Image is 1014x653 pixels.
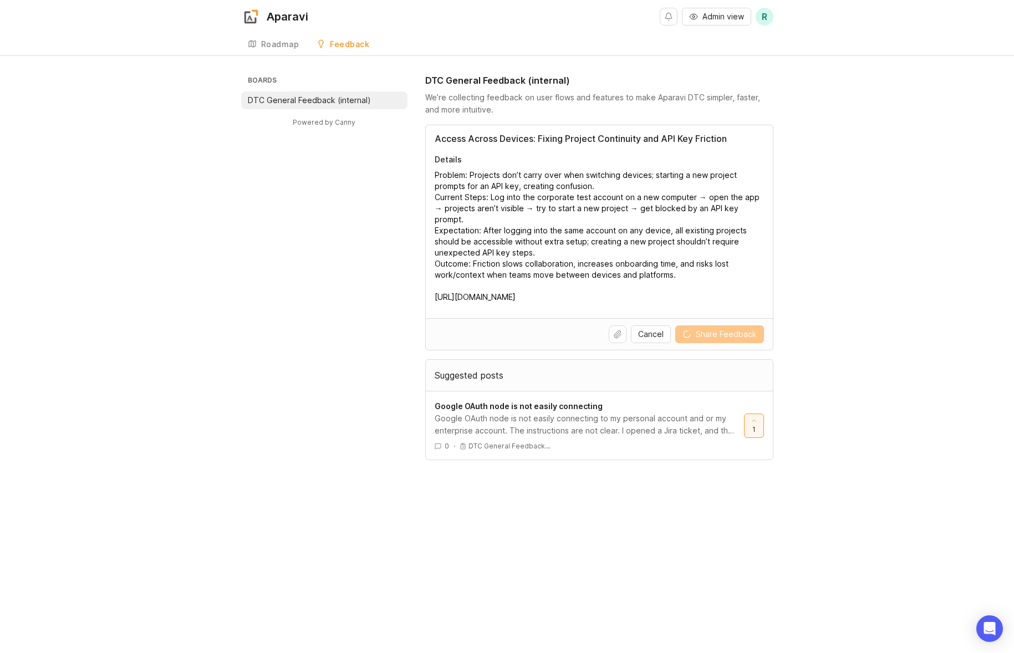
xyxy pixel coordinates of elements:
button: Upload file [609,325,626,343]
button: R [756,8,773,25]
div: Roadmap [261,40,299,48]
p: DTC General Feedback… [468,442,551,451]
span: R [762,10,767,23]
div: Suggested posts [426,360,773,391]
input: Title [435,132,764,145]
span: Cancel [638,329,664,340]
a: Feedback [310,33,376,56]
a: Google OAuth node is not easily connectingGoogle OAuth node is not easily connecting to my person... [435,400,744,451]
button: 1 [744,414,764,438]
textarea: Details [435,170,764,303]
div: We’re collecting feedback on user flows and features to make Aparavi DTC simpler, faster, and mor... [425,91,773,116]
button: Cancel [631,325,671,343]
div: Google OAuth node is not easily connecting to my personal account and or my enterprise account. T... [435,412,735,437]
span: Admin view [702,11,744,22]
a: Roadmap [241,33,306,56]
div: Aparavi [267,11,308,22]
h3: Boards [246,74,407,89]
img: Aparavi logo [241,7,261,27]
p: Details [435,154,764,165]
span: 1 [752,425,756,434]
h1: DTC General Feedback (internal) [425,74,570,87]
a: Powered by Canny [291,116,357,129]
div: Feedback [330,40,369,48]
p: DTC General Feedback (internal) [248,95,371,106]
span: Google OAuth node is not easily connecting [435,401,603,411]
div: · [454,441,455,451]
span: 0 [445,441,449,451]
button: Admin view [682,8,751,25]
div: Open Intercom Messenger [976,615,1003,642]
a: DTC General Feedback (internal) [241,91,407,109]
button: Notifications [660,8,677,25]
